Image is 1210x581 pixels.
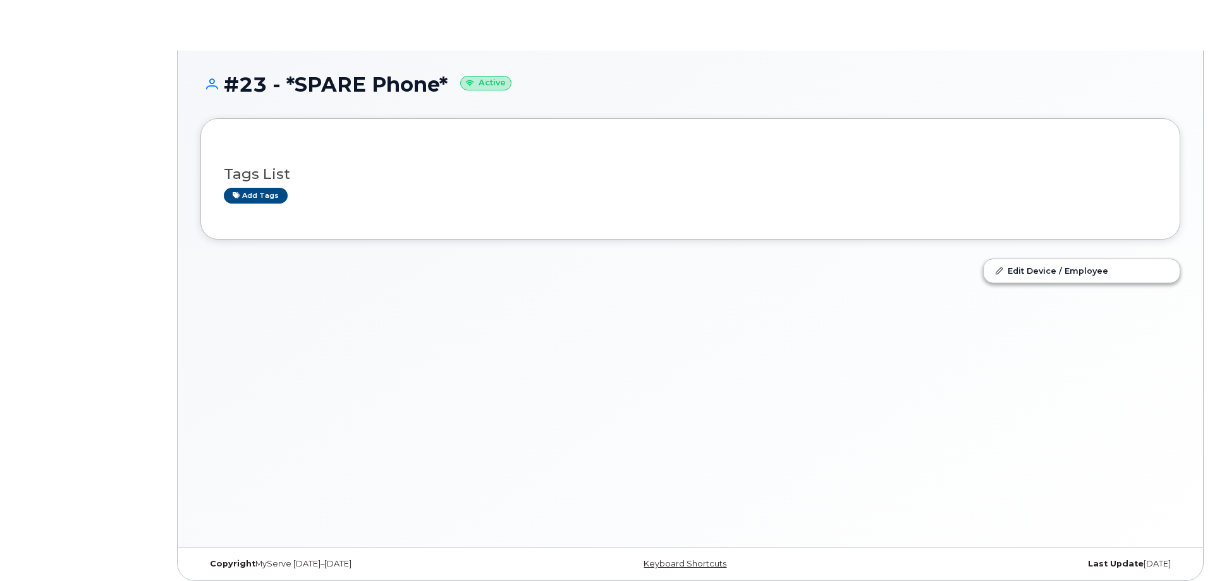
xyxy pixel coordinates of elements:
h1: #23 - *SPARE Phone* [200,73,1180,95]
a: Keyboard Shortcuts [644,559,726,568]
small: Active [460,76,511,90]
div: [DATE] [853,559,1180,569]
strong: Copyright [210,559,255,568]
strong: Last Update [1088,559,1144,568]
h3: Tags List [224,166,1157,182]
a: Add tags [224,188,288,204]
div: MyServe [DATE]–[DATE] [200,559,527,569]
a: Edit Device / Employee [984,259,1180,282]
